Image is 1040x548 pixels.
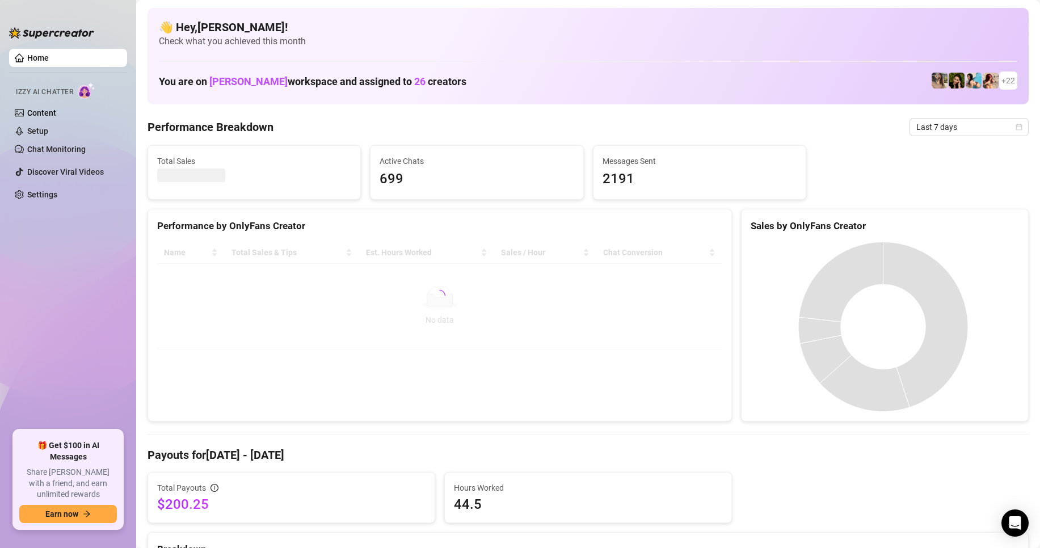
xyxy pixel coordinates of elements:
span: Total Payouts [157,482,206,494]
h1: You are on workspace and assigned to creators [159,75,466,88]
img: emilylou (@emilyylouu) [932,73,948,88]
img: North (@northnattfree) [983,73,999,88]
img: playfuldimples (@playfuldimples) [949,73,965,88]
span: calendar [1016,124,1022,130]
span: Active Chats [380,155,574,167]
a: Chat Monitoring [27,145,86,154]
span: 44.5 [454,495,722,513]
span: [PERSON_NAME] [209,75,288,87]
span: 699 [380,168,574,190]
span: Hours Worked [454,482,722,494]
span: + 22 [1001,74,1015,87]
span: info-circle [210,484,218,492]
a: Content [27,108,56,117]
span: Messages Sent [603,155,797,167]
img: AI Chatter [78,82,95,99]
a: Setup [27,127,48,136]
div: Open Intercom Messenger [1001,509,1029,537]
span: Izzy AI Chatter [16,87,73,98]
span: Earn now [45,509,78,519]
h4: Performance Breakdown [148,119,273,135]
div: Sales by OnlyFans Creator [751,218,1019,234]
h4: Payouts for [DATE] - [DATE] [148,447,1029,463]
span: Share [PERSON_NAME] with a friend, and earn unlimited rewards [19,467,117,500]
div: Performance by OnlyFans Creator [157,218,722,234]
button: Earn nowarrow-right [19,505,117,523]
a: Home [27,53,49,62]
span: 26 [414,75,426,87]
span: 🎁 Get $100 in AI Messages [19,440,117,462]
img: North (@northnattvip) [966,73,982,88]
span: Total Sales [157,155,351,167]
img: logo-BBDzfeDw.svg [9,27,94,39]
h4: 👋 Hey, [PERSON_NAME] ! [159,19,1017,35]
span: 2191 [603,168,797,190]
span: loading [434,290,445,301]
a: Discover Viral Videos [27,167,104,176]
span: Last 7 days [916,119,1022,136]
span: $200.25 [157,495,426,513]
span: arrow-right [83,510,91,518]
a: Settings [27,190,57,199]
span: Check what you achieved this month [159,35,1017,48]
